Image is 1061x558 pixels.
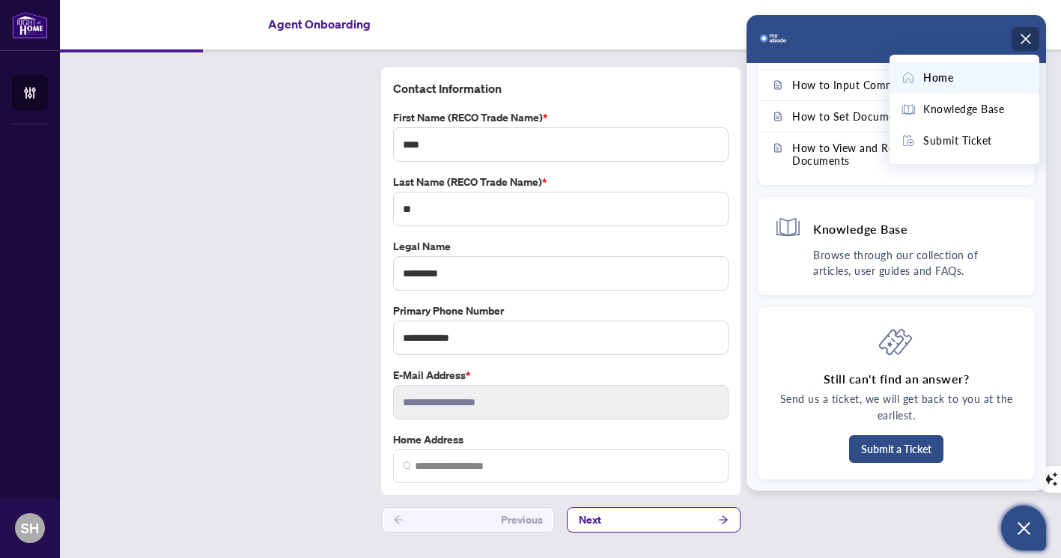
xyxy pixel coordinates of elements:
[758,133,1035,176] a: How to View and Restore Archived Documents
[813,221,908,237] h4: Knowledge Base
[12,11,48,39] img: logo
[1016,31,1035,46] div: Modules Menu
[824,371,970,387] h4: Still can't find an answer?
[758,197,1035,295] div: Knowledge BaseBrowse through our collection of articles, user guides and FAQs.
[718,515,729,525] span: arrow-right
[758,101,1035,132] a: How to Set Document Permissions
[923,133,992,149] span: Submit Ticket
[393,367,729,383] label: E-mail Address
[758,24,788,54] img: logo
[792,142,1018,167] span: How to View and Restore Archived Documents
[792,79,923,91] span: How to Input Commission
[393,303,729,319] label: Primary Phone Number
[1001,506,1046,551] button: Open asap
[923,101,1004,118] span: Knowledge Base
[567,507,741,533] button: Next
[579,508,601,532] span: Next
[758,24,788,54] span: Company logo
[393,174,729,190] label: Last Name (RECO Trade Name)
[849,435,943,463] button: Submit a Ticket
[393,238,729,255] label: Legal Name
[393,109,729,126] label: First Name (RECO Trade Name)
[813,247,1018,279] p: Browse through our collection of articles, user guides and FAQs.
[381,507,555,533] button: Previous
[774,391,1018,424] p: Send us a ticket, we will get back to you at the earliest.
[268,15,371,33] h4: Agent Onboarding
[792,110,967,123] span: How to Set Document Permissions
[923,70,953,86] span: Home
[403,461,412,470] img: search_icon
[21,518,39,539] span: SH
[393,79,729,97] h4: Contact Information
[393,431,729,448] label: Home Address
